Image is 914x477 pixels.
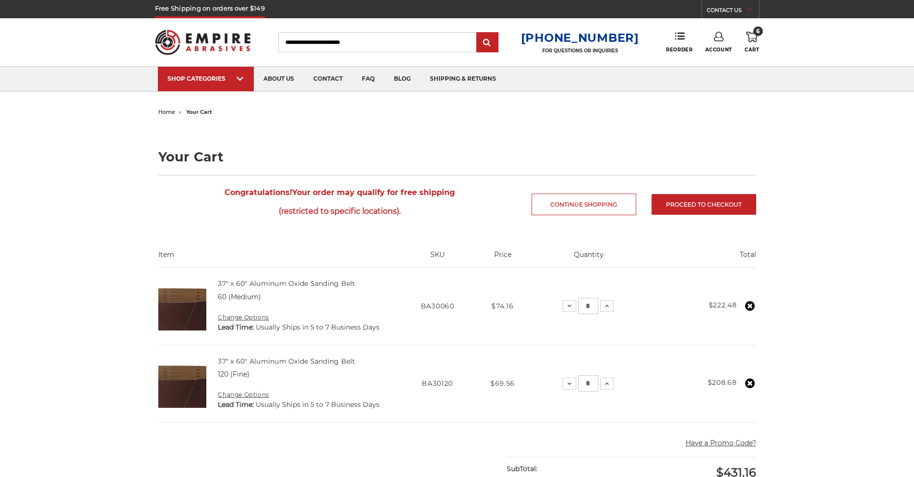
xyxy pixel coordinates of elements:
span: Reorder [666,47,692,53]
p: FOR QUESTIONS OR INQUIRIES [521,48,639,54]
strong: Congratulations! [225,188,292,197]
img: 37" x 60" Aluminum Oxide Sanding Belt [158,282,206,330]
a: Continue Shopping [532,194,636,215]
a: home [158,109,175,115]
span: your cart [186,109,212,115]
a: Reorder [666,32,692,52]
a: 37" x 60" Aluminum Oxide Sanding Belt [218,279,355,288]
span: $69.56 [490,379,515,388]
dd: Usually Ships in 5 to 7 Business Days [256,400,380,410]
th: Item [158,250,400,267]
span: $74.16 [491,302,513,310]
div: SHOP CATEGORIES [167,75,244,82]
a: 6 Cart [745,32,759,53]
a: contact [304,67,352,91]
th: Total [647,250,756,267]
a: Change Options [218,314,269,321]
a: Change Options [218,391,269,398]
input: 37" x 60" Aluminum Oxide Sanding Belt Quantity: [578,375,598,391]
img: 37" x 60" Aluminum Oxide Sanding Belt [158,360,206,408]
th: SKU [400,250,475,267]
span: Account [705,47,732,53]
a: [PHONE_NUMBER] [521,31,639,45]
th: Price [475,250,530,267]
a: shipping & returns [420,67,506,91]
input: 37" x 60" Aluminum Oxide Sanding Belt Quantity: [578,298,598,314]
button: Have a Promo Code? [686,438,756,448]
span: BA30120 [422,379,453,388]
a: about us [254,67,304,91]
dt: Lead Time [218,322,254,332]
a: 37" x 60" Aluminum Oxide Sanding Belt [218,357,355,366]
dd: Usually Ships in 5 to 7 Business Days [256,322,380,332]
span: 6 [753,26,763,36]
dt: Lead Time [218,400,254,410]
span: Your order may qualify for free shipping [158,183,522,220]
input: Submit [478,33,497,52]
dd: 60 (Medium) [218,292,261,302]
strong: $208.68 [708,378,737,387]
th: Quantity [530,250,647,267]
a: blog [384,67,420,91]
img: Empire Abrasives [155,24,251,61]
a: Proceed to checkout [652,194,756,215]
a: faq [352,67,384,91]
strong: $222.48 [709,301,737,309]
span: (restricted to specific locations). [158,202,522,220]
span: BA30060 [421,302,454,310]
span: Cart [745,47,759,53]
a: CONTACT US [707,5,759,18]
dd: 120 (Fine) [218,369,249,379]
h1: Your Cart [158,150,756,163]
